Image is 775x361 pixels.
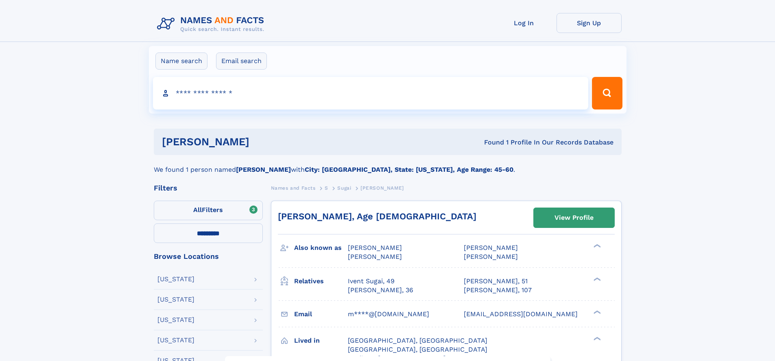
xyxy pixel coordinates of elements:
[464,286,532,295] a: [PERSON_NAME], 107
[491,13,557,33] a: Log In
[592,276,601,282] div: ❯
[154,201,263,220] label: Filters
[157,317,194,323] div: [US_STATE]
[557,13,622,33] a: Sign Up
[154,155,622,175] div: We found 1 person named with .
[592,309,601,315] div: ❯
[555,208,594,227] div: View Profile
[348,337,487,344] span: [GEOGRAPHIC_DATA], [GEOGRAPHIC_DATA]
[325,185,328,191] span: S
[337,185,351,191] span: Sugai
[348,253,402,260] span: [PERSON_NAME]
[216,53,267,70] label: Email search
[155,53,207,70] label: Name search
[236,166,291,173] b: [PERSON_NAME]
[592,77,622,109] button: Search Button
[162,137,367,147] h1: [PERSON_NAME]
[157,296,194,303] div: [US_STATE]
[464,277,528,286] a: [PERSON_NAME], 51
[153,77,589,109] input: search input
[278,211,476,221] a: [PERSON_NAME], Age [DEMOGRAPHIC_DATA]
[464,244,518,252] span: [PERSON_NAME]
[271,183,316,193] a: Names and Facts
[305,166,513,173] b: City: [GEOGRAPHIC_DATA], State: [US_STATE], Age Range: 45-60
[348,277,395,286] a: Ivent Sugai, 49
[348,346,487,353] span: [GEOGRAPHIC_DATA], [GEOGRAPHIC_DATA]
[348,286,413,295] a: [PERSON_NAME], 36
[154,13,271,35] img: Logo Names and Facts
[592,243,601,249] div: ❯
[367,138,613,147] div: Found 1 Profile In Our Records Database
[294,334,348,348] h3: Lived in
[592,336,601,341] div: ❯
[154,184,263,192] div: Filters
[294,241,348,255] h3: Also known as
[534,208,614,228] a: View Profile
[348,244,402,252] span: [PERSON_NAME]
[464,310,578,318] span: [EMAIL_ADDRESS][DOMAIN_NAME]
[193,206,202,214] span: All
[157,337,194,343] div: [US_STATE]
[294,274,348,288] h3: Relatives
[157,276,194,282] div: [US_STATE]
[294,307,348,321] h3: Email
[360,185,404,191] span: [PERSON_NAME]
[154,253,263,260] div: Browse Locations
[464,253,518,260] span: [PERSON_NAME]
[325,183,328,193] a: S
[337,183,351,193] a: Sugai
